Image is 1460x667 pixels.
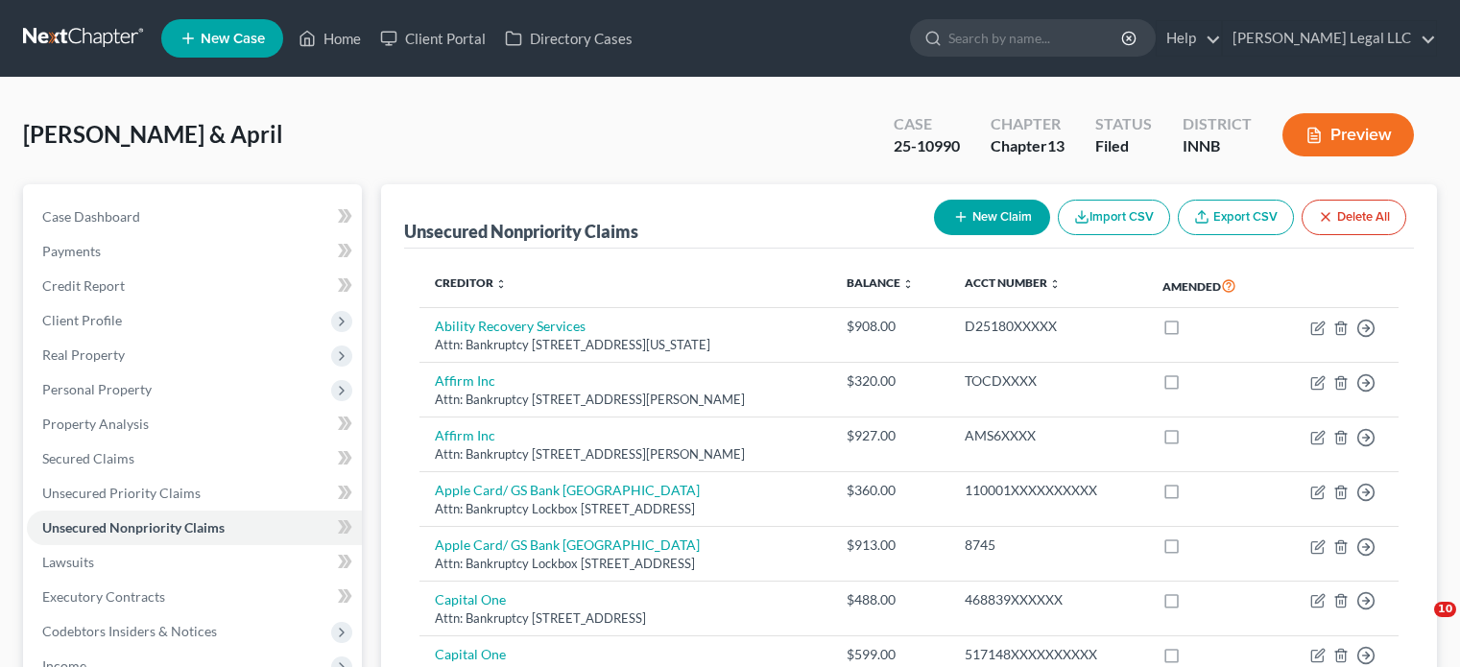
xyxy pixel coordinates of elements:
[42,416,149,432] span: Property Analysis
[435,536,700,553] a: Apple Card/ GS Bank [GEOGRAPHIC_DATA]
[965,426,1131,445] div: AMS6XXXX
[435,646,506,662] a: Capital One
[1302,200,1406,235] button: Delete All
[1282,113,1414,156] button: Preview
[42,623,217,639] span: Codebtors Insiders & Notices
[1183,135,1252,157] div: INNB
[27,580,362,614] a: Executory Contracts
[42,381,152,397] span: Personal Property
[1157,21,1221,56] a: Help
[847,426,934,445] div: $927.00
[27,476,362,511] a: Unsecured Priority Claims
[847,645,934,664] div: $599.00
[847,481,934,500] div: $360.00
[965,275,1061,290] a: Acct Number unfold_more
[847,275,914,290] a: Balance unfold_more
[1178,200,1294,235] a: Export CSV
[371,21,495,56] a: Client Portal
[965,645,1131,664] div: 517148XXXXXXXXXX
[902,278,914,290] i: unfold_more
[27,269,362,303] a: Credit Report
[1434,602,1456,617] span: 10
[42,450,134,466] span: Secured Claims
[42,588,165,605] span: Executory Contracts
[965,536,1131,555] div: 8745
[1047,136,1065,155] span: 13
[435,391,816,409] div: Attn: Bankruptcy [STREET_ADDRESS][PERSON_NAME]
[27,407,362,441] a: Property Analysis
[435,318,586,334] a: Ability Recovery Services
[435,427,495,443] a: Affirm Inc
[435,555,816,573] div: Attn: Bankruptcy Lockbox [STREET_ADDRESS]
[1049,278,1061,290] i: unfold_more
[42,243,101,259] span: Payments
[435,372,495,389] a: Affirm Inc
[847,536,934,555] div: $913.00
[948,20,1124,56] input: Search by name...
[27,234,362,269] a: Payments
[965,481,1131,500] div: 110001XXXXXXXXXX
[435,591,506,607] a: Capital One
[1147,264,1274,308] th: Amended
[42,312,122,328] span: Client Profile
[435,500,816,518] div: Attn: Bankruptcy Lockbox [STREET_ADDRESS]
[27,441,362,476] a: Secured Claims
[991,113,1065,135] div: Chapter
[1095,113,1152,135] div: Status
[847,371,934,391] div: $320.00
[847,317,934,336] div: $908.00
[894,135,960,157] div: 25-10990
[42,208,140,225] span: Case Dashboard
[435,275,507,290] a: Creditor unfold_more
[27,545,362,580] a: Lawsuits
[42,554,94,570] span: Lawsuits
[404,220,638,243] div: Unsecured Nonpriority Claims
[27,511,362,545] a: Unsecured Nonpriority Claims
[435,336,816,354] div: Attn: Bankruptcy [STREET_ADDRESS][US_STATE]
[1183,113,1252,135] div: District
[435,445,816,464] div: Attn: Bankruptcy [STREET_ADDRESS][PERSON_NAME]
[289,21,371,56] a: Home
[965,590,1131,609] div: 468839XXXXXX
[42,485,201,501] span: Unsecured Priority Claims
[991,135,1065,157] div: Chapter
[965,371,1131,391] div: TOCDXXXX
[847,590,934,609] div: $488.00
[495,278,507,290] i: unfold_more
[1395,602,1441,648] iframe: Intercom live chat
[201,32,265,46] span: New Case
[42,519,225,536] span: Unsecured Nonpriority Claims
[934,200,1050,235] button: New Claim
[1095,135,1152,157] div: Filed
[495,21,642,56] a: Directory Cases
[1223,21,1436,56] a: [PERSON_NAME] Legal LLC
[894,113,960,135] div: Case
[42,277,125,294] span: Credit Report
[42,346,125,363] span: Real Property
[27,200,362,234] a: Case Dashboard
[435,482,700,498] a: Apple Card/ GS Bank [GEOGRAPHIC_DATA]
[23,120,283,148] span: [PERSON_NAME] & April
[965,317,1131,336] div: D25180XXXXX
[1058,200,1170,235] button: Import CSV
[435,609,816,628] div: Attn: Bankruptcy [STREET_ADDRESS]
